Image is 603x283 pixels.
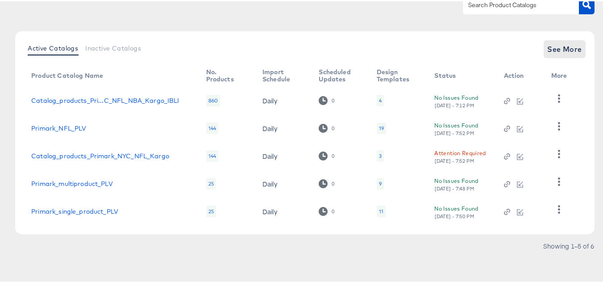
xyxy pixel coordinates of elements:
[427,64,496,85] th: Status
[331,179,335,186] div: 0
[434,147,486,163] button: Attention Required[DATE] - 7:52 PM
[377,121,386,133] div: 19
[497,64,544,85] th: Action
[377,177,384,188] div: 9
[331,207,335,213] div: 0
[377,204,386,216] div: 11
[319,67,358,81] div: Scheduled Updates
[319,95,334,103] div: 0
[206,121,218,133] div: 144
[319,178,334,186] div: 0
[377,67,417,81] div: Design Templates
[544,39,586,57] button: See More
[206,149,218,161] div: 144
[319,122,334,131] div: 0
[377,93,384,105] div: 4
[319,150,334,159] div: 0
[31,71,103,78] div: Product Catalog Name
[31,123,86,131] a: Primark_NFL_PLV
[85,43,141,51] span: Inactive Catalogs
[379,179,382,186] div: 9
[377,149,384,161] div: 3
[255,141,312,169] td: Daily
[379,207,383,214] div: 11
[31,96,179,103] a: Catalog_products_Pri...C_NFL_NBA_Kargo_IBLI
[31,207,118,214] a: Primark_single_product_PLV
[255,196,312,224] td: Daily
[331,152,335,158] div: 0
[434,147,486,156] div: Attention Required
[255,113,312,141] td: Daily
[206,93,220,105] div: 860
[543,241,595,248] div: Showing 1–5 of 6
[379,96,382,103] div: 4
[544,64,578,85] th: More
[331,96,335,102] div: 0
[262,67,301,81] div: Import Schedule
[379,123,384,131] div: 19
[434,156,474,163] div: [DATE] - 7:52 PM
[255,169,312,196] td: Daily
[31,151,169,158] a: Catalog_products_Primark_NYC_NFL_Kargo
[319,206,334,214] div: 0
[547,42,582,54] span: See More
[206,204,216,216] div: 25
[379,151,382,158] div: 3
[255,85,312,113] td: Daily
[28,43,78,51] span: Active Catalogs
[331,124,335,130] div: 0
[206,67,245,81] div: No. Products
[31,179,113,186] a: Primark_multiproduct_PLV
[206,177,216,188] div: 25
